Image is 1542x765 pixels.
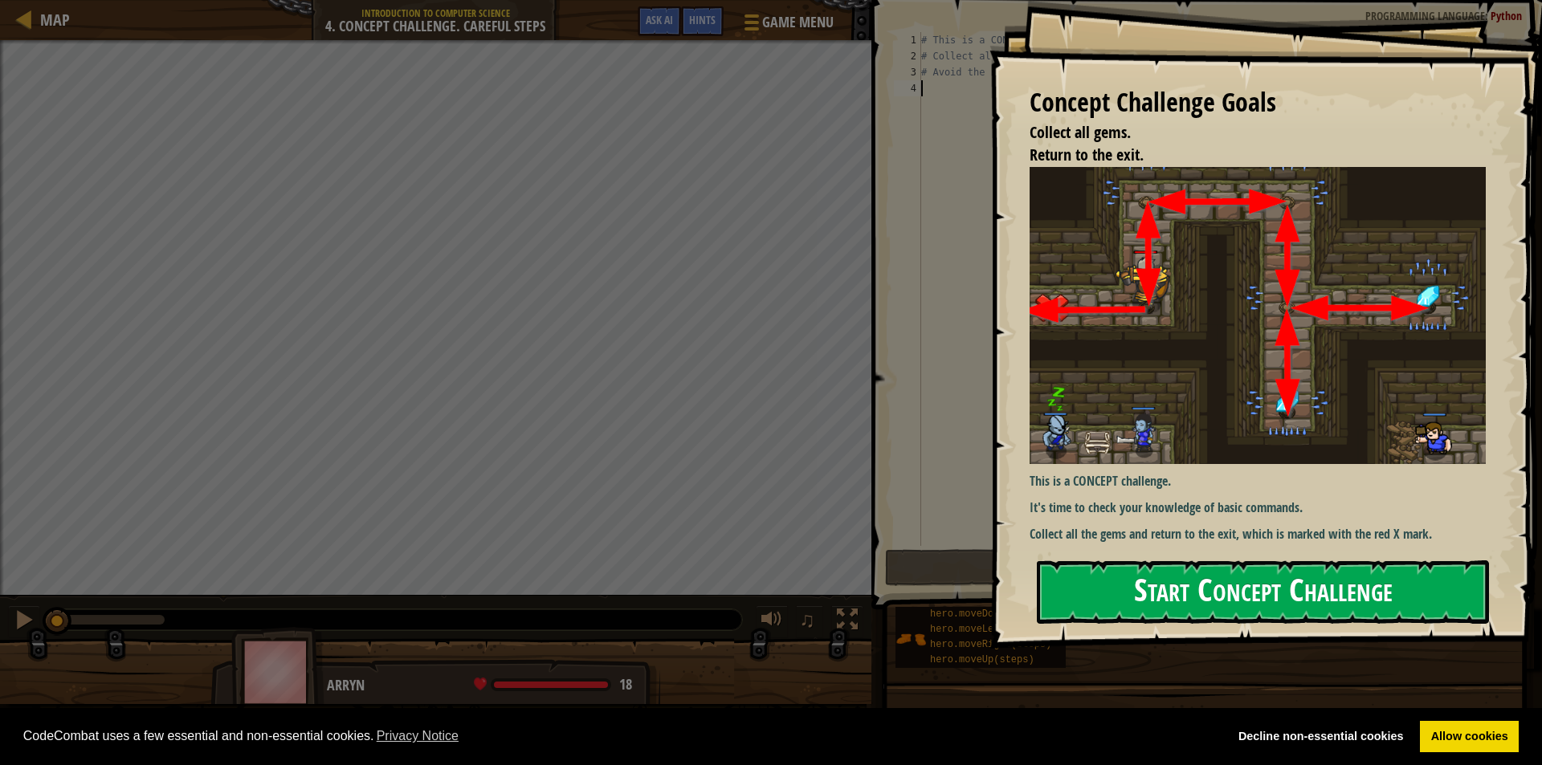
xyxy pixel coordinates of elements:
span: hero.moveDown(steps) [930,608,1046,620]
img: thang_avatar_frame.png [231,627,324,716]
span: Return to the exit. [1030,144,1144,165]
p: Collect all the gems and return to the exit, which is marked with the red X mark. [1030,525,1498,543]
img: portrait.png [895,624,926,654]
p: It's time to check your knowledge of basic commands. [1030,498,1498,517]
img: First assesment [1030,167,1498,465]
div: 4 [894,80,921,96]
button: Toggle fullscreen [831,605,863,638]
span: 18 [619,674,632,694]
span: Collect all gems. [1030,121,1131,143]
div: 2 [894,48,921,64]
button: Game Menu [732,6,843,44]
a: allow cookies [1420,721,1519,753]
a: Map [32,9,70,31]
span: hero.moveLeft(steps) [930,624,1046,635]
span: hero.moveRight(steps) [930,639,1051,650]
span: Map [40,9,70,31]
span: hero.moveUp(steps) [930,654,1034,665]
span: Game Menu [762,12,834,33]
p: This is a CONCEPT challenge. [1030,472,1498,490]
div: Concept Challenge Goals [1030,84,1486,121]
span: CodeCombat uses a few essential and non-essential cookies. [23,724,1215,748]
button: Run [885,549,1517,586]
div: health: 18 / 18 [474,678,632,692]
div: Arryn [327,675,644,696]
a: learn more about cookies [374,724,462,748]
span: ♫ [799,608,815,632]
div: 3 [894,64,921,80]
button: Ask AI [638,6,681,36]
li: Return to the exit. [1010,144,1482,167]
span: Ask AI [646,12,673,27]
li: Collect all gems. [1010,121,1482,144]
span: Hints [689,12,716,27]
button: Ctrl + P: Pause [8,605,40,638]
button: Adjust volume [756,605,788,638]
button: Start Concept Challenge [1037,560,1489,624]
a: deny cookies [1227,721,1414,753]
div: 1 [894,32,921,48]
button: ♫ [796,605,823,638]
